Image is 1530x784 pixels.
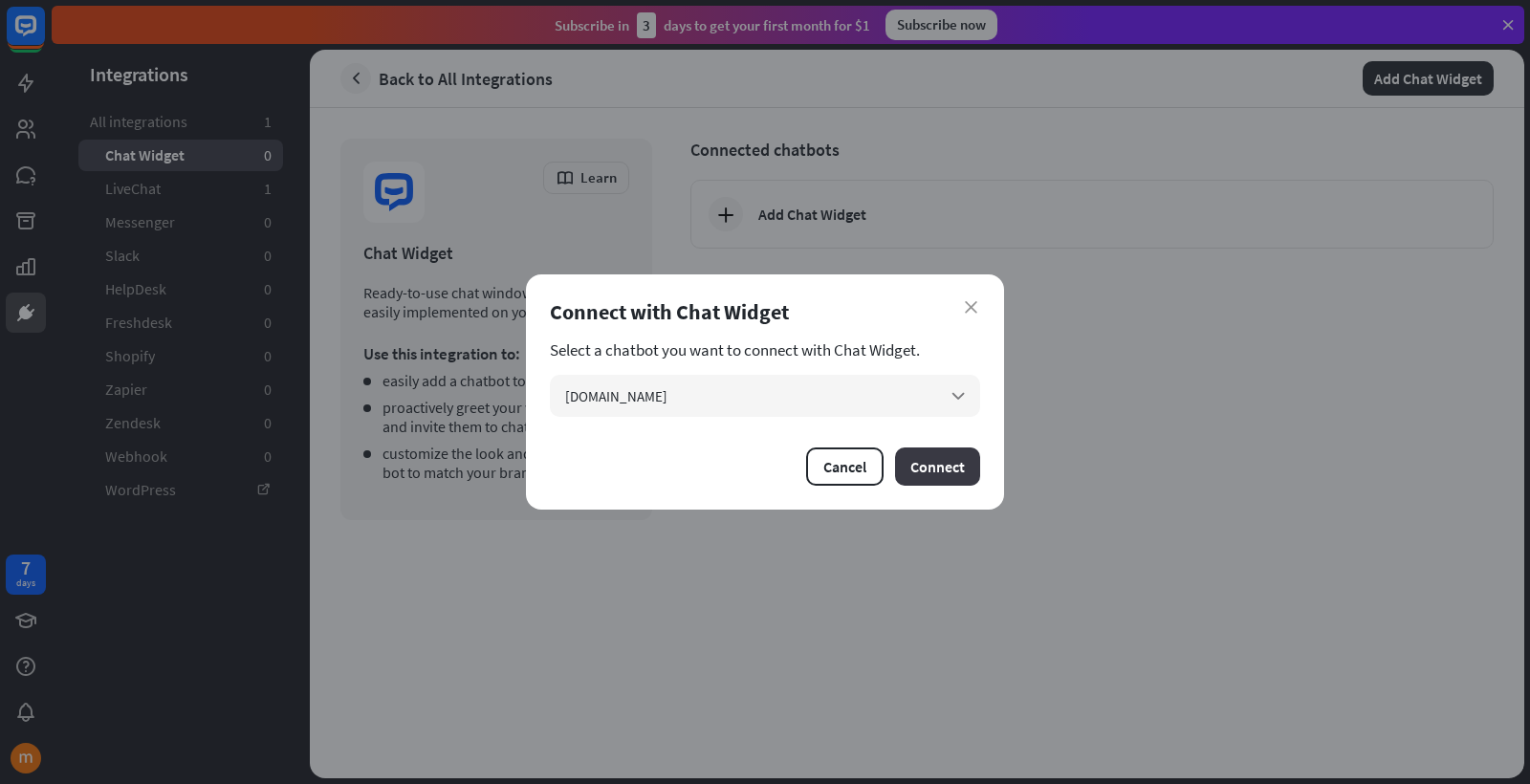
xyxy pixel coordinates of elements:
[550,298,980,325] div: Connect with Chat Widget
[15,8,73,65] button: Open LiveChat chat widget
[948,385,969,406] i: arrow_down
[965,301,977,314] i: close
[565,387,667,405] span: [DOMAIN_NAME]
[806,447,884,486] button: Cancel
[550,340,980,359] section: Select a chatbot you want to connect with Chat Widget.
[895,447,980,486] button: Connect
